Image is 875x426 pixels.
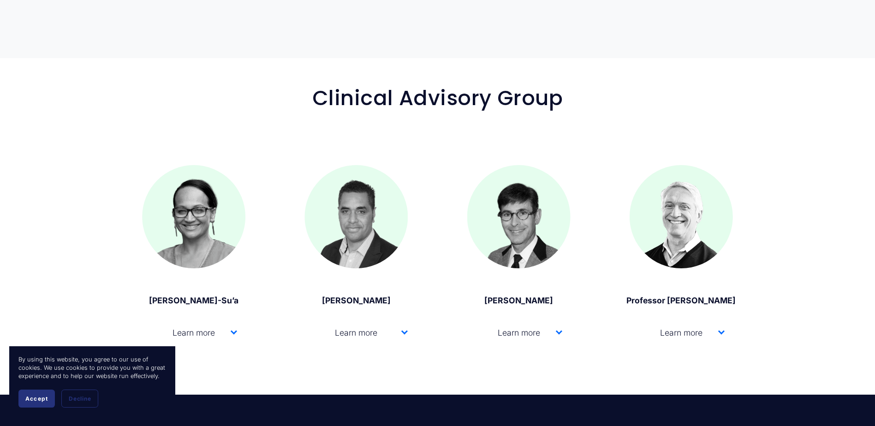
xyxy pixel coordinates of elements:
button: Learn more [142,314,245,351]
strong: [PERSON_NAME] [484,296,553,305]
span: Decline [69,395,91,402]
h2: Clinical Advisory Group [115,87,760,110]
span: Learn more [304,328,401,337]
button: Learn more [467,314,571,351]
span: Learn more [150,328,231,337]
span: Accept [25,395,48,402]
span: Learn more [476,328,556,337]
p: By using this website, you agree to our use of cookies. We use cookies to provide you with a grea... [18,355,166,380]
strong: [PERSON_NAME]-Su’a [149,296,238,305]
span: Learn more [638,328,718,337]
button: Learn more [630,314,733,351]
strong: [PERSON_NAME] [322,296,391,305]
button: Decline [61,390,98,408]
section: Cookie banner [9,346,175,417]
strong: Professor [PERSON_NAME] [626,296,736,305]
button: Learn more [304,314,408,351]
button: Accept [18,390,55,408]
